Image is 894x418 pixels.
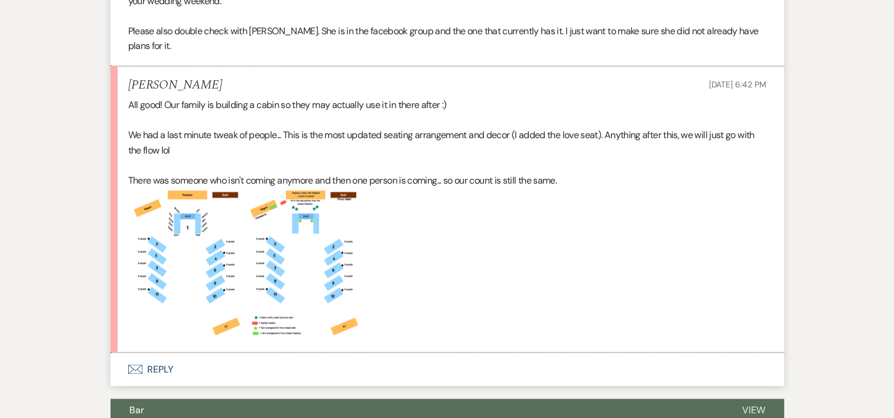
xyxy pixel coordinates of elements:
p: All good! Our family is building a cabin so they may actually use it in there after :) [128,97,766,113]
button: Reply [110,352,784,386]
img: 1.png [128,188,246,340]
h5: [PERSON_NAME] [128,78,222,93]
p: We had a last minute tweak of people... This is the most updated seating arrangement and decor (I... [128,128,766,158]
p: Please also double check with [PERSON_NAME]. She is in the facebook group and the one that curren... [128,24,766,54]
img: 2.png [246,188,365,340]
span: View [742,403,765,416]
span: [DATE] 6:42 PM [708,79,766,90]
p: There was someone who isn't coming anymore and then one person is coming... so our count is still... [128,173,766,188]
span: Bar [129,403,144,416]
